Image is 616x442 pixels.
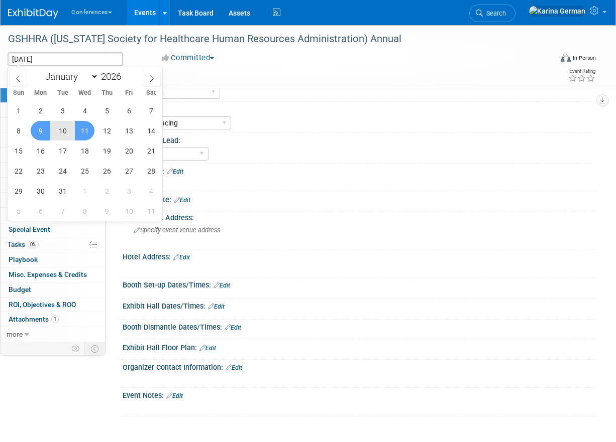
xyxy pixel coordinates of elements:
a: Budget [1,282,105,297]
span: March 22, 2026 [9,161,28,181]
span: March 23, 2026 [31,161,50,181]
div: Event Rating [568,69,595,74]
span: March 5, 2026 [97,101,117,120]
span: March 12, 2026 [97,121,117,140]
button: Committed [158,53,218,63]
a: Shipments [1,193,105,207]
span: March 18, 2026 [75,141,94,161]
span: March 4, 2026 [75,101,94,120]
span: Misc. Expenses & Credits [9,270,87,278]
span: April 6, 2026 [31,201,50,221]
a: Staff [1,118,105,132]
span: April 10, 2026 [119,201,139,221]
span: March 9, 2026 [31,121,50,140]
div: Event Notes: [123,388,596,401]
span: Tue [52,90,74,96]
img: Format-Inperson.png [561,54,571,62]
span: April 9, 2026 [97,201,117,221]
span: April 8, 2026 [75,201,94,221]
div: Hotel Address: [123,249,596,262]
span: Search [483,10,506,17]
span: ROI, Objectives & ROO [9,301,76,309]
span: April 4, 2026 [141,181,161,201]
span: Wed [74,90,96,96]
span: March 8, 2026 [9,121,28,140]
a: Booth [1,103,105,117]
span: March 29, 2026 [9,181,28,201]
div: Exhibit Hall Dates/Times: [123,299,596,312]
input: Year [98,71,129,82]
span: March 30, 2026 [31,181,50,201]
a: Search [469,5,516,22]
span: 0% [28,241,39,248]
a: ROI, Objectives & ROO [1,298,105,312]
span: April 7, 2026 [53,201,72,221]
span: March 16, 2026 [31,141,50,161]
span: March 26, 2026 [97,161,117,181]
select: Month [41,70,98,83]
span: April 5, 2026 [9,201,28,221]
a: Edit [167,168,183,175]
span: Tasks [8,240,39,248]
span: April 11, 2026 [141,201,161,221]
img: ExhibitDay [8,9,58,19]
a: more [1,327,105,342]
span: March 15, 2026 [9,141,28,161]
span: Budget [9,285,31,293]
a: Tasks0% [1,237,105,252]
span: March 24, 2026 [53,161,72,181]
div: Exhibit Hall Floor Plan: [123,340,596,353]
div: Conference Lead: [123,133,591,145]
span: Playbook [9,255,38,263]
div: Booth Set-up Dates/Times: [123,277,596,290]
a: Giveaways [1,178,105,192]
span: Mon [30,90,52,96]
span: March 14, 2026 [141,121,161,140]
a: Edit [174,197,190,204]
img: Karina German [529,6,586,17]
a: Edit [173,254,190,261]
div: In-Person [572,54,596,62]
div: Organizer Contact Information: [123,360,596,373]
span: March 2, 2026 [31,101,50,120]
a: Misc. Expenses & Credits [1,267,105,282]
div: Booth Dismantle Dates/Times: [123,320,596,333]
span: more [7,330,23,338]
div: Event Website: [123,192,596,205]
a: Asset Reservations [1,163,105,177]
a: Event Information [1,88,105,102]
span: March 3, 2026 [53,101,72,120]
a: Travel Reservations [1,148,105,162]
span: Thu [96,90,118,96]
input: Event Start Date - End Date [8,52,123,66]
span: March 1, 2026 [9,101,28,120]
a: Edit [208,303,225,310]
span: March 11, 2026 [75,121,94,140]
span: Specify event venue address [134,226,220,234]
a: Edit [225,324,241,331]
span: March 10, 2026 [53,121,72,140]
div: Competitors: [123,164,596,177]
span: March 21, 2026 [141,141,161,161]
span: Sat [140,90,162,96]
span: Attachments [9,315,59,323]
span: March 28, 2026 [141,161,161,181]
span: March 13, 2026 [119,121,139,140]
span: Special Event [9,225,50,233]
div: Audience: [123,102,591,114]
div: GSHHRA ([US_STATE] Society for Healthcare Human Resources Administration) Annual [5,30,546,48]
span: Sun [8,90,30,96]
span: March 27, 2026 [119,161,139,181]
a: Special Event [1,222,105,237]
a: Playbook [1,252,105,267]
a: Edit [166,392,183,399]
a: Edit [199,345,216,352]
td: Toggle Event Tabs [85,342,106,355]
span: March 6, 2026 [119,101,139,120]
span: March 31, 2026 [53,181,72,201]
span: March 7, 2026 [141,101,161,120]
a: Attachments1 [1,312,105,327]
span: 1 [51,316,59,323]
div: Event Format [510,52,596,67]
div: Event Venue Address: [123,210,596,223]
